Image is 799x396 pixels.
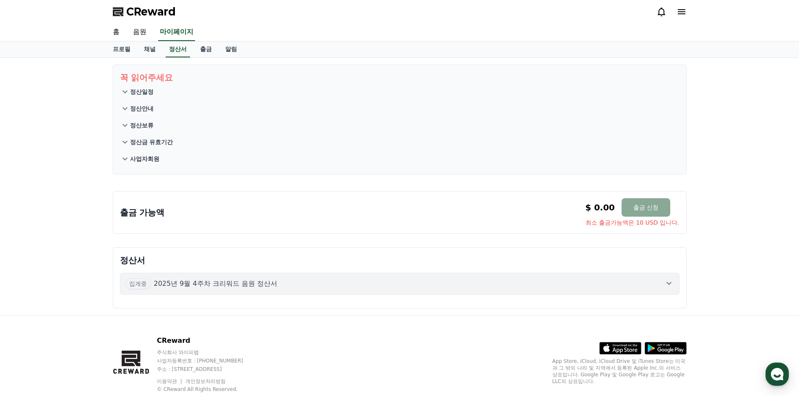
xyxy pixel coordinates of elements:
a: 개인정보처리방침 [185,378,226,384]
button: 정산금 유효기간 [120,134,679,150]
button: 정산안내 [120,100,679,117]
p: 정산금 유효기간 [130,138,173,146]
a: 홈 [106,23,126,41]
p: App Store, iCloud, iCloud Drive 및 iTunes Store는 미국과 그 밖의 나라 및 지역에서 등록된 Apple Inc.의 서비스 상표입니다. Goo... [552,358,687,385]
p: 2025년 9월 4주차 크리워드 음원 정산서 [154,279,278,289]
a: 설정 [108,266,161,287]
span: 집계중 [125,278,151,289]
a: 알림 [219,41,244,57]
p: 정산안내 [130,104,154,113]
button: 출금 신청 [622,198,670,217]
p: 정산일정 [130,88,154,96]
span: 최소 출금가능액은 10 USD 입니다. [586,218,679,227]
p: 사업자등록번호 : [PHONE_NUMBER] [157,357,259,364]
p: 정산서 [120,254,679,266]
a: 이용약관 [157,378,183,384]
p: 정산보류 [130,121,154,129]
button: 사업자회원 [120,150,679,167]
a: 홈 [3,266,55,287]
a: CReward [113,5,176,18]
span: CReward [126,5,176,18]
p: 꼭 읽어주세요 [120,72,679,83]
button: 정산보류 [120,117,679,134]
p: © CReward All Rights Reserved. [157,386,259,393]
a: 출금 [193,41,219,57]
a: 음원 [126,23,153,41]
span: 홈 [26,278,31,285]
a: 정산서 [166,41,190,57]
a: 대화 [55,266,108,287]
p: 사업자회원 [130,155,159,163]
p: $ 0.00 [586,202,615,213]
p: 주식회사 와이피랩 [157,349,259,356]
p: 출금 가능액 [120,207,165,218]
a: 마이페이지 [158,23,195,41]
span: 대화 [77,279,87,285]
a: 프로필 [106,41,137,57]
p: 주소 : [STREET_ADDRESS] [157,366,259,373]
span: 설정 [130,278,140,285]
button: 집계중 2025년 9월 4주차 크리워드 음원 정산서 [120,273,679,295]
a: 채널 [137,41,162,57]
button: 정산일정 [120,83,679,100]
p: CReward [157,336,259,346]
